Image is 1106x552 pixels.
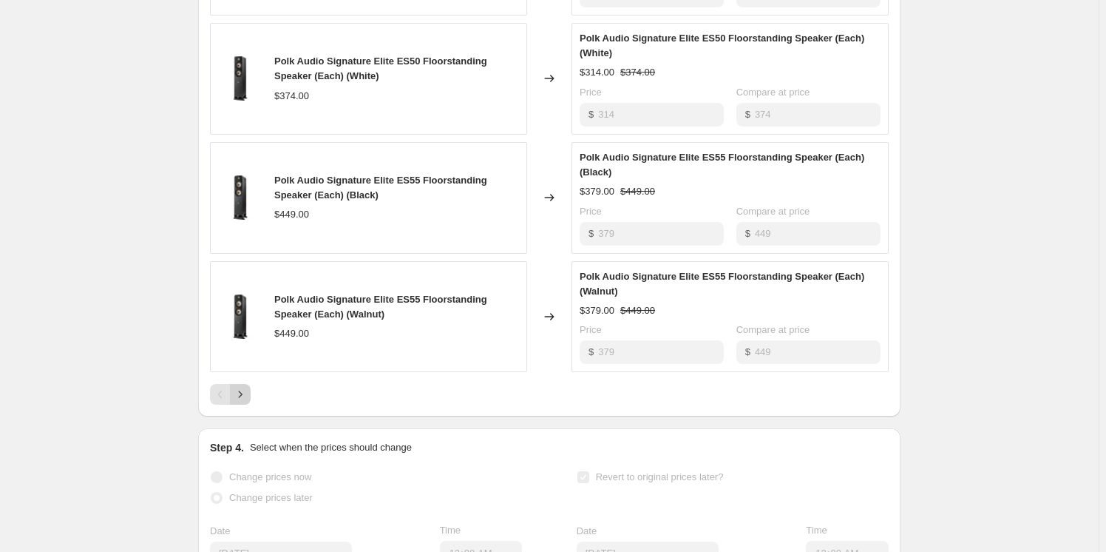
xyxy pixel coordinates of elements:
[274,175,487,201] span: Polk Audio Signature Elite ES55 Floorstanding Speaker (Each) (Black)
[580,184,614,199] div: $379.00
[580,303,614,318] div: $379.00
[274,89,309,104] div: $374.00
[806,525,827,536] span: Time
[580,271,864,297] span: Polk Audio Signature Elite ES55 Floorstanding Speaker (Each) (Walnut)
[577,525,597,536] span: Date
[620,303,655,318] strike: $449.00
[736,87,810,98] span: Compare at price
[218,56,262,101] img: g107ES50BK-F_80x.jpg
[736,324,810,335] span: Compare at price
[580,87,602,98] span: Price
[588,228,594,239] span: $
[210,525,230,536] span: Date
[620,65,655,80] strike: $374.00
[230,384,251,405] button: Next
[580,324,602,335] span: Price
[274,294,487,320] span: Polk Audio Signature Elite ES55 Floorstanding Speaker (Each) (Walnut)
[588,346,594,357] span: $
[229,471,311,482] span: Change prices now
[745,109,750,120] span: $
[580,206,602,217] span: Price
[596,471,724,482] span: Revert to original prices later?
[274,207,309,222] div: $449.00
[588,109,594,120] span: $
[440,525,461,536] span: Time
[274,326,309,341] div: $449.00
[210,440,244,455] h2: Step 4.
[274,55,487,81] span: Polk Audio Signature Elite ES50 Floorstanding Speaker (Each) (White)
[218,294,262,339] img: g107ES55BK-F_80x.jpg
[745,228,750,239] span: $
[250,440,412,455] p: Select when the prices should change
[229,492,313,503] span: Change prices later
[580,33,864,58] span: Polk Audio Signature Elite ES50 Floorstanding Speaker (Each) (White)
[620,184,655,199] strike: $449.00
[210,384,251,405] nav: Pagination
[218,175,262,220] img: g107ES55BK-F_80x.jpg
[580,65,614,80] div: $314.00
[745,346,750,357] span: $
[736,206,810,217] span: Compare at price
[580,152,864,178] span: Polk Audio Signature Elite ES55 Floorstanding Speaker (Each) (Black)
